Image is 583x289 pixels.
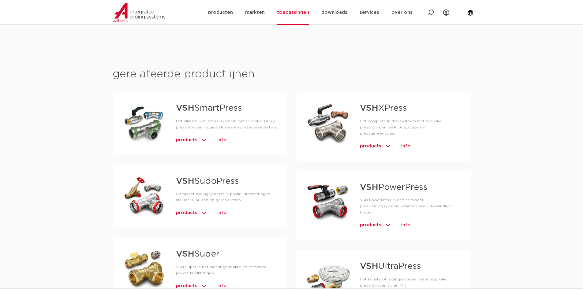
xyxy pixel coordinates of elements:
[360,262,421,271] a: VSHUltraPress
[401,141,411,151] a: info
[176,104,242,113] a: VSHSmartPress
[385,220,391,230] img: icon-chevron-up-1.svg
[360,183,378,192] strong: VSH
[360,118,461,136] p: Het complete leidingsysteem met M-profiel pressfittingen, afsluiters, buizen en pressgereedschap.
[176,177,239,186] a: VSHSudoPress
[201,208,207,218] img: icon-chevron-up-1.svg
[176,191,277,203] p: Compleet leidingsysteem V-profiel pressfittingen, afsluiters, buizen en gereedschap.
[360,220,381,230] span: products
[360,104,378,113] strong: VSH
[385,141,391,151] img: icon-chevron-up-1.svg
[217,135,227,145] a: info
[360,141,381,151] span: products
[401,220,411,230] a: info
[360,197,461,215] p: VSH PowerPress is een compleet pressleidingsysteem waarmee voor dikwandige buizen.
[217,208,227,218] a: info
[176,264,277,276] p: VSH Super is het meest gebruikte en complete pakket knelfittingen.
[176,135,197,145] span: products
[360,104,407,113] a: VSHXPress
[113,67,471,82] h2: gerelateerde productlijnen​
[360,276,461,288] p: Het kunststof leidingsysteem met multiprofiel pressfittingen (U en TH).
[201,135,207,145] img: icon-chevron-up-1.svg
[360,262,378,271] strong: VSH
[176,177,194,186] strong: VSH
[360,183,428,192] a: VSHPowerPress
[176,208,197,218] span: products
[176,250,194,258] strong: VSH
[176,118,277,130] p: Het slimste RVS press-systeem met V-profiel (ASP) pressfittingen, kogelafsluiters en pressgereeds...
[176,104,194,113] strong: VSH
[176,250,219,258] a: VSHSuper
